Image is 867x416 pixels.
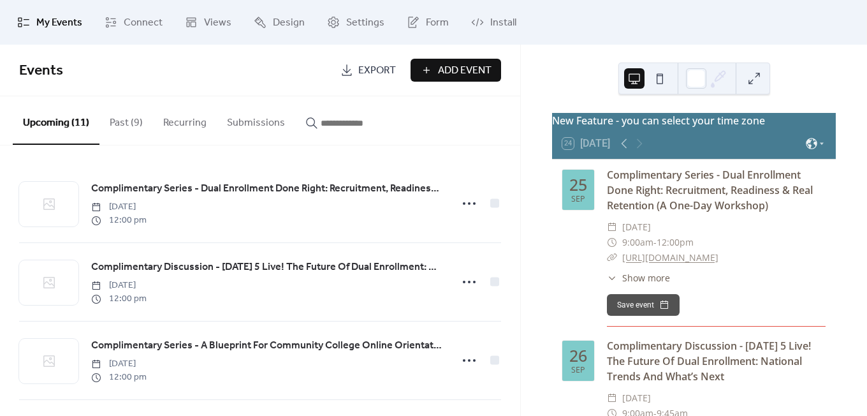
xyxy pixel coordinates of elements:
div: ​ [607,219,617,235]
a: Complimentary Series - A Blueprint For Community College Online Orientation: From Application To ... [91,338,444,354]
span: Connect [124,15,163,31]
span: Settings [346,15,384,31]
span: 12:00 pm [91,371,147,384]
span: - [653,235,657,250]
a: Form [397,5,458,40]
button: Save event [607,294,680,316]
a: [URL][DOMAIN_NAME] [622,251,718,264]
button: Past (9) [99,96,153,144]
span: [DATE] [622,219,651,235]
div: Sep [571,366,585,375]
a: My Events [8,5,92,40]
button: Submissions [217,96,295,144]
span: Export [358,63,396,78]
span: [DATE] [622,390,651,406]
span: 9:00am [622,235,653,250]
span: Form [426,15,449,31]
a: Views [175,5,241,40]
span: [DATE] [91,279,147,292]
div: ​ [607,250,617,265]
div: 26 [569,348,587,364]
a: Export [331,59,405,82]
span: [DATE] [91,357,147,371]
span: Design [273,15,305,31]
a: Complimentary Series - Dual Enrollment Done Right: Recruitment, Readiness & Real Retention (A One... [607,168,813,212]
div: New Feature - you can select your time zone [552,113,836,128]
a: Complimentary Discussion - [DATE] 5 Live! The Future Of Dual Enrollment: National Trends And What... [91,259,444,276]
button: Add Event [411,59,501,82]
span: My Events [36,15,82,31]
span: [DATE] [91,200,147,214]
div: Sep [571,195,585,204]
span: Complimentary Series - A Blueprint For Community College Online Orientation: From Application To ... [91,338,444,353]
span: Events [19,57,63,85]
button: ​Show more [607,271,670,285]
span: 12:00 pm [91,292,147,306]
span: Show more [622,271,670,285]
a: Design [244,5,314,40]
a: Connect [95,5,172,40]
a: Install [462,5,526,40]
span: 12:00pm [657,235,694,250]
div: ​ [607,271,617,285]
a: Complimentary Discussion - [DATE] 5 Live! The Future Of Dual Enrollment: National Trends And What... [607,339,811,383]
a: Complimentary Series - Dual Enrollment Done Right: Recruitment, Readiness & Real Retention (A One... [91,181,444,197]
div: 25 [569,177,587,193]
div: ​ [607,235,617,250]
button: Upcoming (11) [13,96,99,145]
span: Views [204,15,231,31]
span: Add Event [438,63,492,78]
span: Install [490,15,516,31]
button: Recurring [153,96,217,144]
div: ​ [607,390,617,406]
span: 12:00 pm [91,214,147,227]
span: Complimentary Series - Dual Enrollment Done Right: Recruitment, Readiness & Real Retention (A One... [91,181,444,197]
a: Settings [317,5,394,40]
